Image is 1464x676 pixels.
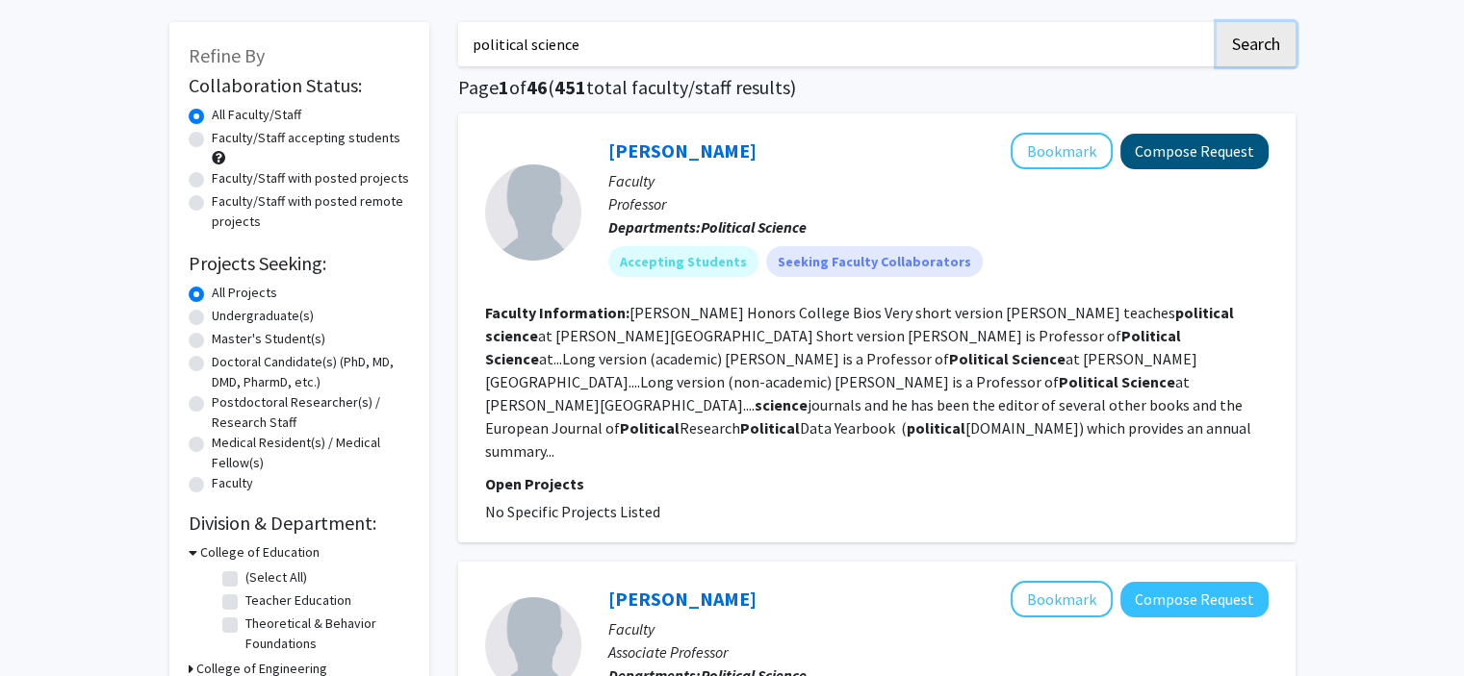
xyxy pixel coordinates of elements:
[200,542,320,563] h3: College of Education
[189,74,410,97] h2: Collaboration Status:
[212,105,301,125] label: All Faculty/Staff
[1012,349,1066,368] b: Science
[14,589,82,662] iframe: Chat
[485,472,1269,495] p: Open Projects
[245,590,351,611] label: Teacher Education
[189,252,410,275] h2: Projects Seeking:
[212,329,325,349] label: Master's Student(s)
[740,418,800,438] b: Political
[608,217,701,237] b: Departments:
[1011,133,1113,169] button: Add Kevin Deegan-Krause to Bookmarks
[1217,22,1296,66] button: Search
[620,418,680,438] b: Political
[1120,582,1269,617] button: Compose Request to Ariel Helfer
[485,326,538,345] b: science
[701,217,755,237] b: Political
[458,22,1214,66] input: Search Keywords
[499,75,509,99] span: 1
[766,246,983,277] mat-chip: Seeking Faculty Collaborators
[485,349,539,368] b: Science
[608,246,758,277] mat-chip: Accepting Students
[1120,134,1269,169] button: Compose Request to Kevin Deegan-Krause
[212,306,314,326] label: Undergraduate(s)
[907,418,965,438] b: political
[485,303,1251,461] fg-read-more: [PERSON_NAME] Honors College Bios Very short version [PERSON_NAME] teaches at [PERSON_NAME][GEOGR...
[1121,326,1181,345] b: Political
[1121,372,1175,391] b: Science
[212,283,277,303] label: All Projects
[212,168,409,188] label: Faculty/Staff with posted projects
[608,169,1269,192] p: Faculty
[608,640,1269,663] p: Associate Professor
[608,587,757,611] a: [PERSON_NAME]
[608,617,1269,640] p: Faculty
[949,349,1009,368] b: Political
[485,303,629,322] b: Faculty Information:
[527,75,548,99] span: 46
[608,192,1269,215] p: Professor
[212,392,410,433] label: Postdoctoral Researcher(s) / Research Staff
[758,217,807,237] b: Science
[755,395,808,414] b: science
[1011,581,1113,617] button: Add Ariel Helfer to Bookmarks
[189,512,410,535] h2: Division & Department:
[554,75,586,99] span: 451
[245,567,307,588] label: (Select All)
[212,191,410,232] label: Faculty/Staff with posted remote projects
[189,43,265,67] span: Refine By
[245,613,405,654] label: Theoretical & Behavior Foundations
[608,138,757,163] a: [PERSON_NAME]
[458,76,1296,99] h1: Page of ( total faculty/staff results)
[1175,303,1234,322] b: political
[1059,372,1118,391] b: Political
[212,352,410,392] label: Doctoral Candidate(s) (PhD, MD, DMD, PharmD, etc.)
[212,473,253,493] label: Faculty
[212,128,400,148] label: Faculty/Staff accepting students
[212,433,410,473] label: Medical Resident(s) / Medical Fellow(s)
[485,502,660,521] span: No Specific Projects Listed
